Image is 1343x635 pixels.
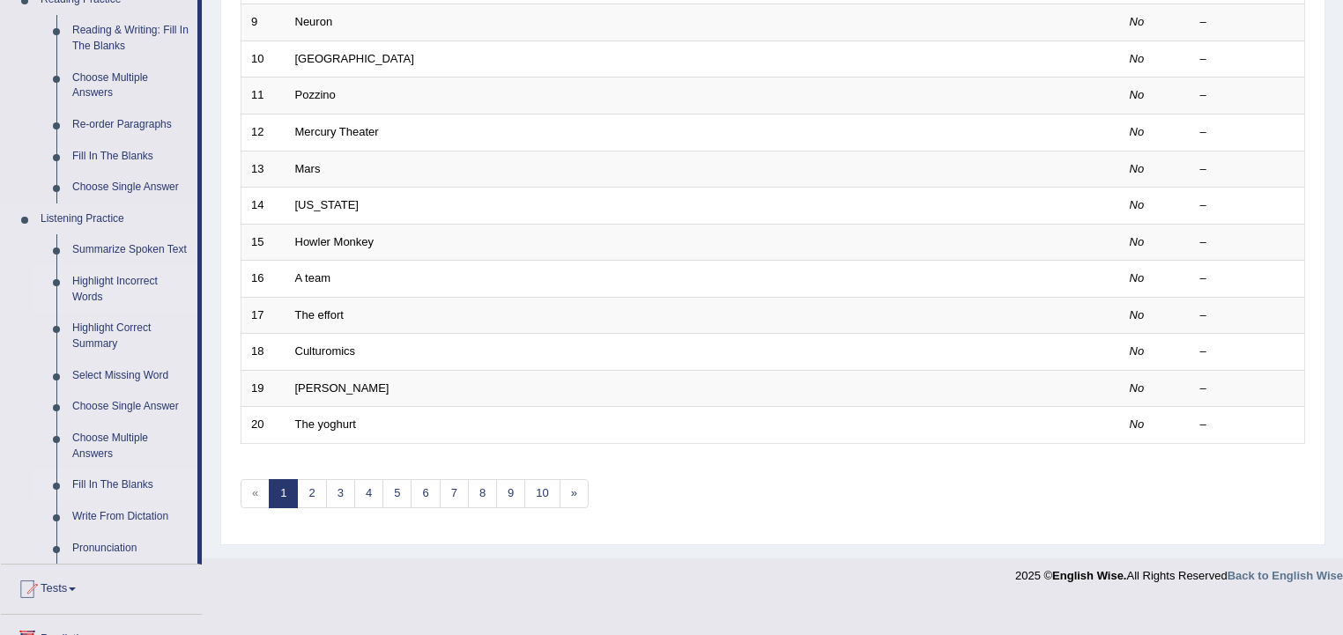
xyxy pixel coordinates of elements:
[241,188,286,225] td: 14
[241,78,286,114] td: 11
[295,125,379,138] a: Mercury Theater
[33,203,197,235] a: Listening Practice
[295,52,414,65] a: [GEOGRAPHIC_DATA]
[1130,198,1145,211] em: No
[295,308,344,321] a: The effort
[1200,124,1295,141] div: –
[241,151,286,188] td: 13
[1052,569,1126,582] strong: English Wise.
[241,4,286,41] td: 9
[1200,161,1295,178] div: –
[1200,343,1295,360] div: –
[411,479,440,508] a: 6
[295,381,390,395] a: [PERSON_NAME]
[64,172,197,203] a: Choose Single Answer
[382,479,412,508] a: 5
[1200,14,1295,31] div: –
[1130,88,1145,101] em: No
[297,479,326,508] a: 2
[64,266,197,313] a: Highlight Incorrect Words
[241,407,286,444] td: 20
[1200,51,1295,68] div: –
[269,479,298,508] a: 1
[1130,344,1145,358] em: No
[241,114,286,151] td: 12
[241,334,286,371] td: 18
[295,162,321,175] a: Mars
[241,224,286,261] td: 15
[295,417,356,431] a: The yoghurt
[295,88,336,101] a: Pozzino
[496,479,525,508] a: 9
[1200,380,1295,397] div: –
[241,479,270,508] span: «
[326,479,355,508] a: 3
[64,313,197,359] a: Highlight Correct Summary
[468,479,497,508] a: 8
[64,533,197,565] a: Pronunciation
[1200,270,1295,287] div: –
[1200,307,1295,324] div: –
[1130,417,1145,431] em: No
[1130,235,1145,248] em: No
[241,261,286,298] td: 16
[1130,381,1145,395] em: No
[1130,162,1145,175] em: No
[1,565,202,609] a: Tests
[295,344,356,358] a: Culturomics
[1200,197,1295,214] div: –
[295,235,375,248] a: Howler Monkey
[241,297,286,334] td: 17
[1130,125,1145,138] em: No
[295,271,330,284] a: A team
[1130,271,1145,284] em: No
[64,109,197,141] a: Re-order Paragraphs
[560,479,589,508] a: »
[354,479,383,508] a: 4
[1015,558,1343,584] div: 2025 © All Rights Reserved
[1200,234,1295,251] div: –
[64,234,197,266] a: Summarize Spoken Text
[64,63,197,109] a: Choose Multiple Answers
[64,360,197,392] a: Select Missing Word
[64,391,197,423] a: Choose Single Answer
[1228,569,1343,582] a: Back to English Wise
[1200,87,1295,104] div: –
[295,15,333,28] a: Neuron
[241,41,286,78] td: 10
[1130,308,1145,321] em: No
[64,141,197,173] a: Fill In The Blanks
[64,15,197,62] a: Reading & Writing: Fill In The Blanks
[241,370,286,407] td: 19
[64,501,197,533] a: Write From Dictation
[295,198,359,211] a: [US_STATE]
[64,469,197,501] a: Fill In The Blanks
[440,479,469,508] a: 7
[1130,15,1145,28] em: No
[1200,417,1295,433] div: –
[1130,52,1145,65] em: No
[524,479,560,508] a: 10
[64,423,197,469] a: Choose Multiple Answers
